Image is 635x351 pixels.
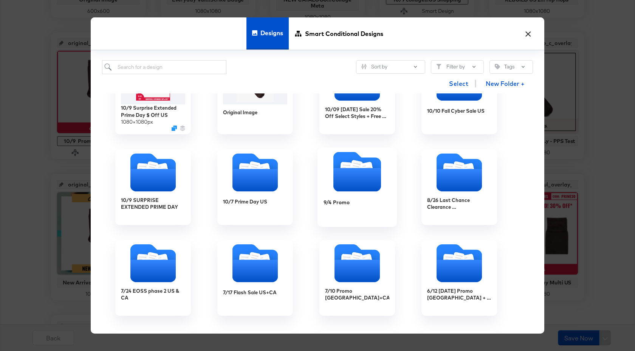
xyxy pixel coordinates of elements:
[217,240,293,316] div: 7/17 Flash Sale US+CA
[121,196,185,210] div: 10/9 SURPRISE EXTENDED PRIME DAY
[324,199,350,206] div: 9/4 Promo
[115,240,191,316] div: 7/24 EOSS phase 2 US & CA
[421,59,497,134] div: 10/10 Fall Cyber Sale US
[421,240,497,316] div: 6/12 [DATE] Promo [GEOGRAPHIC_DATA] + CA
[356,60,425,74] button: SlidersSort by
[115,244,191,282] svg: Folder
[121,118,153,126] div: 1080 × 1080 px
[436,64,441,69] svg: Filter
[223,198,267,205] div: 10/7 Prime Day US
[115,154,191,191] svg: Folder
[217,59,293,134] div: Original Image
[319,59,395,134] div: 10/09 [DATE] Sale 20% Off Select Styles + Free Shipping
[421,63,497,101] svg: Folder
[115,149,191,225] div: 10/9 SURPRISE EXTENDED PRIME DAY
[217,149,293,225] div: 10/7 Prime Day US
[427,107,485,115] div: 10/10 Fall Cyber Sale US
[121,287,185,301] div: 7/24 EOSS phase 2 US & CA
[421,244,497,282] svg: Folder
[102,60,226,74] input: Search for a design
[260,16,283,50] span: Designs
[115,59,191,134] div: 10/9 Surprise Extended Prime Day $ Off US1080×1080pxDuplicate
[121,63,185,104] img: tvPVnycekpShP7YZnLY4fg.jpg
[319,240,395,316] div: 7/10 Promo [GEOGRAPHIC_DATA]+CA
[305,17,383,50] span: Smart Conditional Designs
[317,148,397,227] div: 9/4 Promo
[223,289,277,296] div: 7/17 Flash Sale US+CA
[495,64,500,69] svg: Tag
[427,287,491,301] div: 6/12 [DATE] Promo [GEOGRAPHIC_DATA] + CA
[361,64,367,69] svg: Sliders
[431,60,484,74] button: FilterFilter by
[325,287,389,301] div: 7/10 Promo [GEOGRAPHIC_DATA]+CA
[172,125,177,130] svg: Duplicate
[427,196,491,210] div: 8/26 Last Chance Clearance [GEOGRAPHIC_DATA] & [GEOGRAPHIC_DATA]
[223,63,287,104] img: 26154895_GW_1
[421,154,497,191] svg: Folder
[421,149,497,225] div: 8/26 Last Chance Clearance [GEOGRAPHIC_DATA] & [GEOGRAPHIC_DATA]
[317,152,397,191] svg: Folder
[479,77,531,92] button: New Folder +
[446,76,471,91] button: Select
[121,104,185,118] div: 10/9 Surprise Extended Prime Day $ Off US
[521,25,535,39] button: ×
[449,78,468,89] span: Select
[223,109,257,116] div: Original Image
[217,244,293,282] svg: Folder
[217,154,293,191] svg: Folder
[325,106,389,120] div: 10/09 [DATE] Sale 20% Off Select Styles + Free Shipping
[489,60,533,74] button: TagTags
[319,244,395,282] svg: Folder
[319,63,395,101] svg: Folder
